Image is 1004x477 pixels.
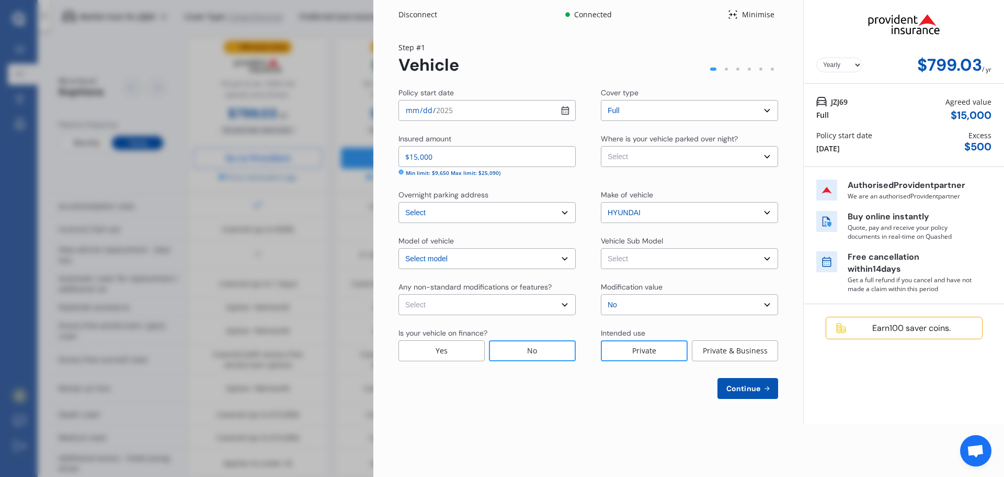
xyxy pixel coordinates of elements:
div: $799.03 [917,56,982,75]
div: Policy start date [816,130,872,141]
div: Excess [968,130,991,141]
div: Intended use [601,328,645,338]
img: buy online icon [816,211,837,232]
div: Model of vehicle [398,236,454,246]
div: Overnight parking address [398,190,488,200]
input: dd / mm / yyyy [398,100,576,121]
span: JZJ69 [831,96,848,107]
div: Full [816,109,829,120]
img: Provident.png [851,4,957,44]
div: Minimise [738,9,778,20]
div: Disconnect [398,9,449,20]
div: Earn 100 saver coins. [850,323,974,334]
button: Continue [717,378,778,399]
div: Policy start date [398,87,454,98]
div: Step # 1 [398,42,459,53]
div: Insured amount [398,134,451,144]
p: We are an authorised Provident partner [848,192,973,201]
div: Is your vehicle on finance? [398,328,487,338]
div: Agreed value [945,96,991,107]
div: Modification value [601,282,663,292]
p: Free cancellation within 14 days [848,251,973,275]
p: Buy online instantly [848,211,973,223]
img: free cancel icon [816,251,837,272]
div: Min limit: $9,650 Max limit: $25,090) [406,169,500,177]
div: Connected [572,9,613,20]
div: Private [601,340,688,361]
div: Cover type [601,87,638,98]
div: No [489,340,576,361]
div: Make of vehicle [601,190,653,200]
img: insurer icon [816,180,837,201]
div: Private & Business [692,340,778,361]
div: Vehicle Sub Model [601,236,663,246]
div: / yr [982,56,991,75]
div: Any non-standard modifications or features? [398,282,552,292]
div: $ 15,000 [951,109,991,121]
span: Continue [724,384,762,393]
img: coins [835,321,848,335]
div: Yes [398,340,485,361]
p: Authorised Provident partner [848,180,973,192]
div: [DATE] [816,143,840,154]
a: Open chat [960,435,991,467]
p: Quote, pay and receive your policy documents in real-time on Quashed [848,223,973,241]
p: Get a full refund if you cancel and have not made a claim within this period [848,275,973,293]
div: Vehicle [398,56,459,75]
div: Where is your vehicle parked over night? [601,134,738,144]
input: Enter insured amount [398,146,576,167]
div: $ 500 [964,141,991,153]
